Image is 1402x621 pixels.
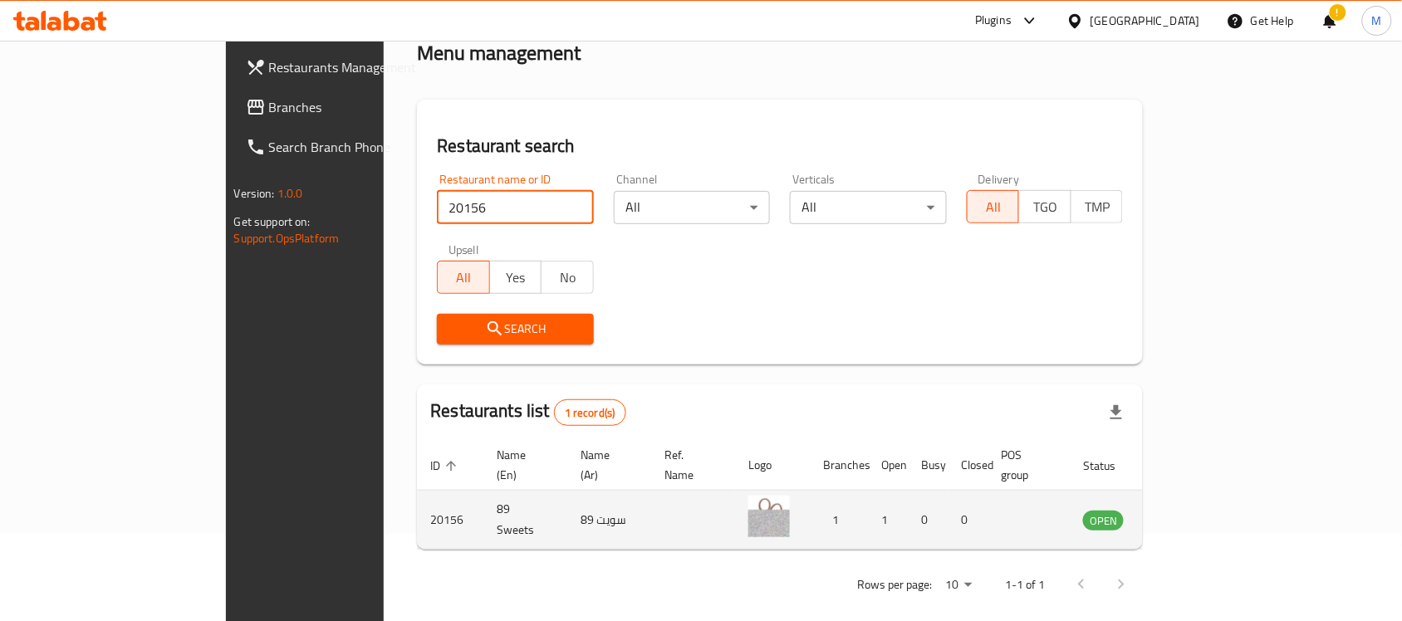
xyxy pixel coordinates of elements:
[978,174,1020,185] label: Delivery
[939,573,978,598] div: Rows per page:
[417,40,581,66] h2: Menu management
[1001,445,1050,485] span: POS group
[614,191,771,224] div: All
[430,399,625,426] h2: Restaurants list
[967,190,1020,223] button: All
[974,195,1013,219] span: All
[567,491,651,550] td: 89 سويت
[233,47,460,87] a: Restaurants Management
[277,183,303,204] span: 1.0.0
[234,227,340,249] a: Support.OpsPlatform
[234,183,275,204] span: Version:
[1071,190,1124,223] button: TMP
[417,440,1214,550] table: enhanced table
[1096,393,1136,433] div: Export file
[1091,12,1200,30] div: [GEOGRAPHIC_DATA]
[437,261,490,294] button: All
[555,405,625,421] span: 1 record(s)
[497,445,547,485] span: Name (En)
[269,137,447,157] span: Search Branch Phone
[269,57,447,77] span: Restaurants Management
[437,134,1123,159] h2: Restaurant search
[664,445,715,485] span: Ref. Name
[450,319,581,340] span: Search
[430,456,462,476] span: ID
[790,191,947,224] div: All
[548,266,587,290] span: No
[233,87,460,127] a: Branches
[908,491,948,550] td: 0
[1026,195,1065,219] span: TGO
[810,440,868,491] th: Branches
[1372,12,1382,30] span: M
[449,244,479,256] label: Upsell
[269,97,447,117] span: Branches
[234,211,311,232] span: Get support on:
[868,440,908,491] th: Open
[748,496,790,537] img: 89 Sweets
[437,314,594,345] button: Search
[581,445,631,485] span: Name (Ar)
[1078,195,1117,219] span: TMP
[1083,456,1137,476] span: Status
[735,440,810,491] th: Logo
[483,491,567,550] td: 89 Sweets
[489,261,542,294] button: Yes
[497,266,536,290] span: Yes
[1083,511,1124,531] div: OPEN
[1005,575,1045,595] p: 1-1 of 1
[1083,511,1124,531] span: OPEN
[908,440,948,491] th: Busy
[444,266,483,290] span: All
[1018,190,1071,223] button: TGO
[810,491,868,550] td: 1
[948,440,988,491] th: Closed
[541,261,594,294] button: No
[948,491,988,550] td: 0
[437,191,594,224] input: Search for restaurant name or ID..
[233,127,460,167] a: Search Branch Phone
[857,575,932,595] p: Rows per page:
[554,399,626,426] div: Total records count
[868,491,908,550] td: 1
[975,11,1012,31] div: Plugins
